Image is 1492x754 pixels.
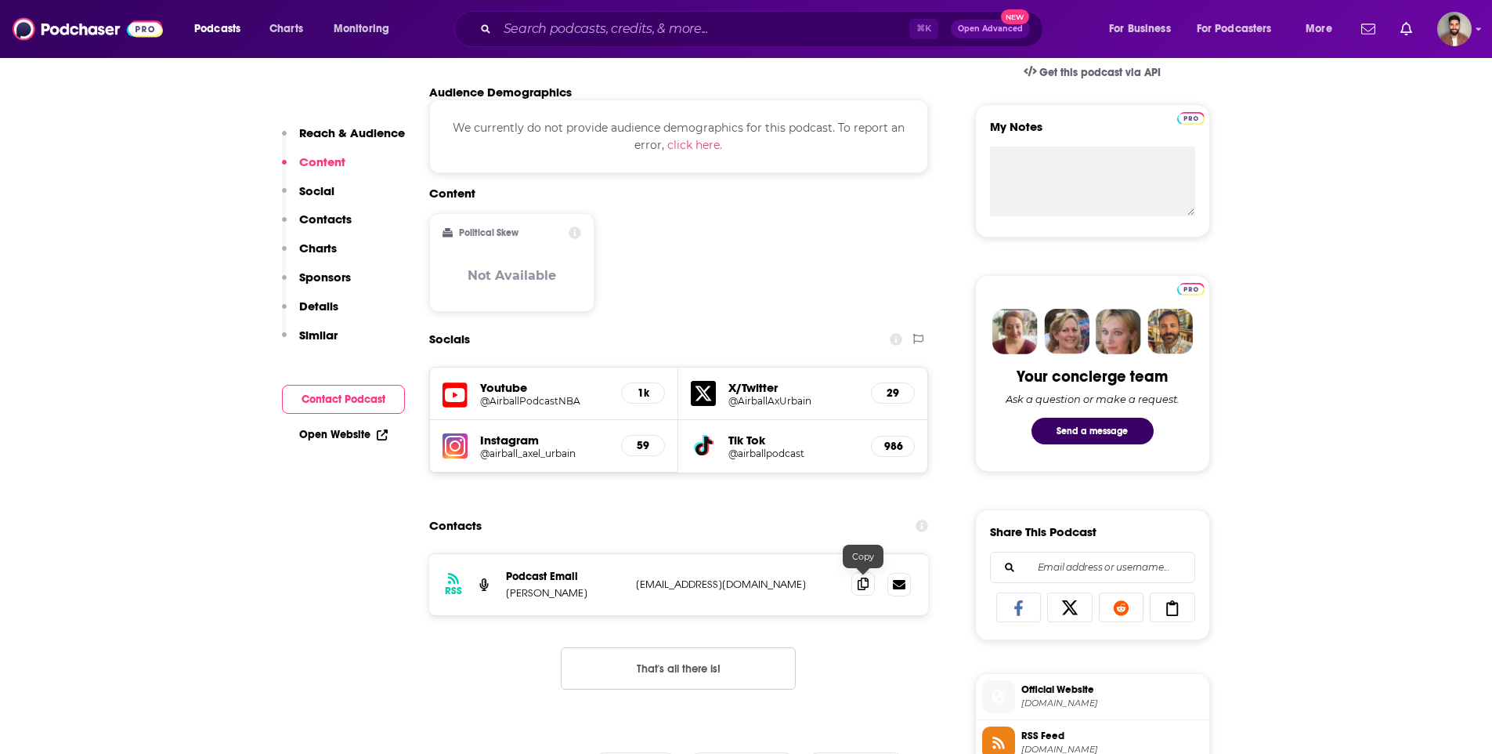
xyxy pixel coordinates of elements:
[1147,309,1193,354] img: Jon Profile
[506,586,623,600] p: [PERSON_NAME]
[1021,729,1203,743] span: RSS Feed
[299,154,345,169] p: Content
[282,299,338,328] button: Details
[1021,683,1203,697] span: Official Website
[636,578,840,591] p: [EMAIL_ADDRESS][DOMAIN_NAME]
[480,448,609,459] a: @airball_axel_urbain
[951,20,1030,38] button: Open AdvancedNew
[1011,53,1174,92] a: Get this podcast via API
[480,395,609,407] a: @AirballPodcastNBA
[1177,110,1205,125] a: Pro website
[1047,593,1093,622] a: Share on X/Twitter
[1017,367,1168,386] div: Your concierge team
[1177,112,1205,125] img: Podchaser Pro
[1109,18,1171,40] span: For Business
[506,570,623,583] p: Podcast Email
[443,433,468,459] img: iconImage
[299,428,388,441] a: Open Website
[480,433,609,448] h5: Instagram
[1394,16,1418,42] a: Show notifications dropdown
[884,440,901,453] h5: 986
[1003,553,1182,582] input: Email address or username...
[634,439,652,452] h5: 59
[429,324,470,354] h2: Socials
[1437,12,1472,46] span: Logged in as calmonaghan
[1021,698,1203,709] span: podcast.ausha.co
[323,16,410,42] button: open menu
[982,680,1203,713] a: Official Website[DOMAIN_NAME]
[1437,12,1472,46] img: User Profile
[259,16,312,42] a: Charts
[667,136,722,154] button: click here.
[990,119,1195,147] label: My Notes
[497,16,909,42] input: Search podcasts, credits, & more...
[282,241,337,270] button: Charts
[282,212,352,241] button: Contacts
[445,585,462,597] h3: RSS
[1306,18,1332,40] span: More
[1187,16,1295,42] button: open menu
[990,552,1195,583] div: Search followers
[480,380,609,395] h5: Youtube
[728,380,858,395] h5: X/Twitter
[996,593,1042,622] a: Share on Facebook
[884,386,901,400] h5: 29
[1197,18,1272,40] span: For Podcasters
[1098,16,1190,42] button: open menu
[299,299,338,314] p: Details
[183,16,261,42] button: open menu
[1039,66,1161,79] span: Get this podcast via API
[459,227,518,238] h2: Political Skew
[990,524,1096,539] h3: Share This Podcast
[1099,593,1144,622] a: Share on Reddit
[299,241,337,256] p: Charts
[1001,9,1029,24] span: New
[299,183,334,198] p: Social
[1437,12,1472,46] button: Show profile menu
[282,385,405,414] button: Contact Podcast
[1096,309,1141,354] img: Jules Profile
[299,328,338,343] p: Similar
[194,18,240,40] span: Podcasts
[469,11,1058,47] div: Search podcasts, credits, & more...
[282,154,345,183] button: Content
[843,545,883,568] div: Copy
[468,268,556,283] h3: Not Available
[561,647,796,690] button: Nothing here.
[909,19,938,39] span: ⌘ K
[269,18,303,40] span: Charts
[299,270,351,285] p: Sponsors
[728,395,858,407] a: @AirballAxUrbain
[1031,418,1154,444] button: Send a message
[728,448,858,459] a: @airballpodcast
[282,125,405,154] button: Reach & Audience
[13,14,163,44] img: Podchaser - Follow, Share and Rate Podcasts
[1044,309,1089,354] img: Barbara Profile
[1006,393,1180,405] div: Ask a question or make a request.
[1355,16,1382,42] a: Show notifications dropdown
[453,121,905,152] span: We currently do not provide audience demographics for this podcast. To report an error,
[282,270,351,299] button: Sponsors
[728,433,858,448] h5: Tik Tok
[634,386,652,400] h5: 1k
[282,183,334,212] button: Social
[1177,281,1205,295] a: Pro website
[958,25,1023,33] span: Open Advanced
[429,511,482,541] h2: Contacts
[334,18,389,40] span: Monitoring
[1150,593,1195,622] a: Copy Link
[992,309,1038,354] img: Sydney Profile
[1177,283,1205,295] img: Podchaser Pro
[299,212,352,227] p: Contacts
[282,328,338,357] button: Similar
[1295,16,1352,42] button: open menu
[299,125,405,140] p: Reach & Audience
[429,85,572,100] h2: Audience Demographics
[429,186,916,201] h2: Content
